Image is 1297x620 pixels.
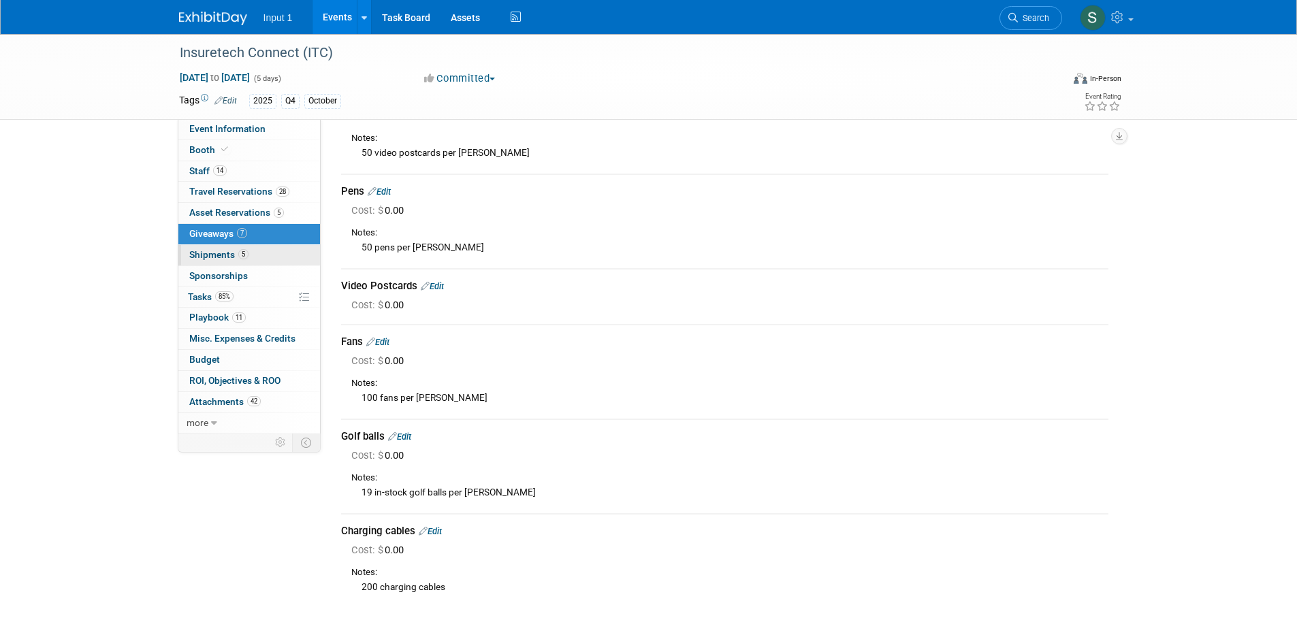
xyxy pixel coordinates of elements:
[1080,5,1106,31] img: Susan Stout
[189,165,227,176] span: Staff
[341,335,1108,349] div: Fans
[1074,73,1087,84] img: Format-Inperson.png
[178,203,320,223] a: Asset Reservations5
[208,72,221,83] span: to
[178,287,320,308] a: Tasks85%
[249,94,276,108] div: 2025
[237,228,247,238] span: 7
[274,208,284,218] span: 5
[351,377,1108,390] div: Notes:
[178,266,320,287] a: Sponsorships
[187,417,208,428] span: more
[368,186,391,197] a: Edit
[178,308,320,328] a: Playbook11
[189,207,284,218] span: Asset Reservations
[179,71,251,84] span: [DATE] [DATE]
[351,299,409,311] span: 0.00
[351,299,385,311] span: Cost: $
[341,429,1108,444] div: Golf balls
[189,186,289,197] span: Travel Reservations
[188,291,234,302] span: Tasks
[351,544,409,556] span: 0.00
[189,144,231,155] span: Booth
[1084,93,1121,100] div: Event Rating
[247,396,261,406] span: 42
[351,579,1108,594] div: 200 charging cables
[179,12,247,25] img: ExhibitDay
[253,74,281,83] span: (5 days)
[388,431,411,442] a: Edit
[419,71,500,86] button: Committed
[213,165,227,176] span: 14
[238,249,249,259] span: 5
[189,123,266,134] span: Event Information
[351,355,409,367] span: 0.00
[341,524,1108,538] div: Charging cables
[263,12,293,23] span: Input 1
[276,186,289,197] span: 28
[189,228,247,239] span: Giveaways
[341,279,1108,293] div: Video Postcards
[292,434,320,451] td: Toggle Event Tabs
[178,161,320,182] a: Staff14
[351,355,385,367] span: Cost: $
[178,119,320,140] a: Event Information
[189,333,295,344] span: Misc. Expenses & Credits
[179,93,237,109] td: Tags
[1089,74,1121,84] div: In-Person
[189,396,261,407] span: Attachments
[178,413,320,434] a: more
[189,249,249,260] span: Shipments
[175,41,1042,65] div: Insuretech Connect (ITC)
[351,227,1108,240] div: Notes:
[341,184,1108,199] div: Pens
[1018,13,1049,23] span: Search
[178,350,320,370] a: Budget
[178,245,320,265] a: Shipments5
[999,6,1062,30] a: Search
[178,392,320,412] a: Attachments42
[351,390,1108,405] div: 100 fans per [PERSON_NAME]
[351,449,385,461] span: Cost: $
[982,71,1122,91] div: Event Format
[351,204,385,216] span: Cost: $
[189,375,281,386] span: ROI, Objectives & ROO
[269,434,293,451] td: Personalize Event Tab Strip
[351,240,1108,255] div: 50 pens per [PERSON_NAME]
[351,566,1108,579] div: Notes:
[351,544,385,556] span: Cost: $
[189,354,220,365] span: Budget
[178,182,320,202] a: Travel Reservations28
[178,224,320,244] a: Giveaways7
[351,472,1108,485] div: Notes:
[178,140,320,161] a: Booth
[189,270,248,281] span: Sponsorships
[351,145,1108,160] div: 50 video postcards per [PERSON_NAME]
[351,132,1108,145] div: Notes:
[421,281,444,291] a: Edit
[304,94,341,108] div: October
[351,204,409,216] span: 0.00
[419,526,442,536] a: Edit
[281,94,300,108] div: Q4
[351,449,409,461] span: 0.00
[232,312,246,323] span: 11
[178,329,320,349] a: Misc. Expenses & Credits
[214,96,237,105] a: Edit
[215,291,234,301] span: 85%
[351,485,1108,500] div: 19 in-stock golf balls per [PERSON_NAME]
[189,312,246,323] span: Playbook
[178,371,320,391] a: ROI, Objectives & ROO
[221,146,228,153] i: Booth reservation complete
[366,337,389,347] a: Edit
